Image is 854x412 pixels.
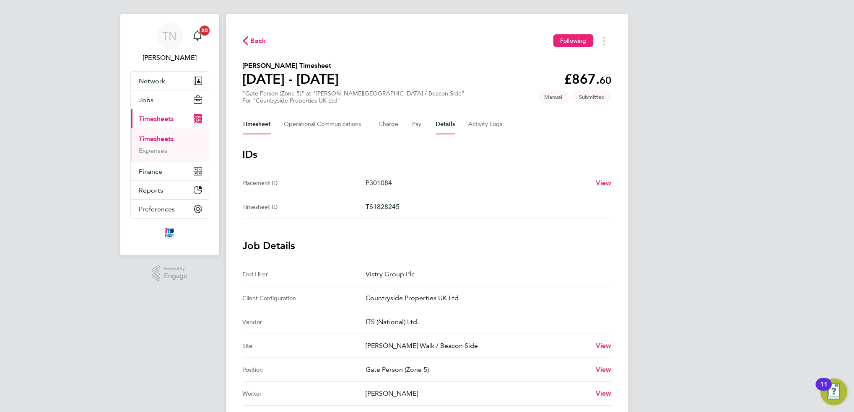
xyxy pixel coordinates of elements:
p: [PERSON_NAME] Walk / Beacon Side [366,341,589,351]
a: View [596,389,612,399]
nav: Main navigation [120,14,219,255]
h1: [DATE] - [DATE] [243,71,339,88]
button: Operational Communications [284,114,366,134]
span: View [596,366,612,373]
span: This timesheet was manually created. [538,90,569,104]
p: ITS (National) Ltd. [366,317,605,327]
div: Worker [243,389,366,399]
a: Expenses [139,147,168,154]
span: Reports [139,186,164,194]
span: TN [163,31,177,41]
a: TN[PERSON_NAME] [130,23,209,63]
p: Countryside Properties UK Ltd [366,293,605,303]
a: 20 [189,23,206,49]
h3: Job Details [243,239,612,252]
span: 60 [600,74,612,86]
p: P301084 [366,178,589,188]
button: Following [553,34,593,47]
img: itsconstruction-logo-retina.png [164,227,175,240]
button: Back [243,36,266,46]
span: Preferences [139,205,175,213]
button: Timesheet [243,114,271,134]
div: "Gate Person (Zone 5)" at "[PERSON_NAME][GEOGRAPHIC_DATA] / Beacon Side" [243,90,465,104]
button: Finance [131,162,209,180]
div: Site [243,341,366,351]
p: [PERSON_NAME] [366,389,589,399]
div: Timesheets [131,128,209,162]
span: Jobs [139,96,154,104]
p: TS1828245 [366,202,605,212]
button: Open Resource Center, 11 new notifications [820,379,847,405]
span: Powered by [164,265,187,273]
button: Reports [131,181,209,199]
div: 11 [820,384,828,395]
a: View [596,341,612,351]
button: Activity Logs [469,114,504,134]
span: View [596,179,612,187]
span: Timesheets [139,115,174,123]
span: View [596,389,612,397]
div: Position [243,365,366,375]
div: Vendor [243,317,366,327]
button: Pay [413,114,423,134]
button: Timesheets [131,109,209,128]
a: Powered byEngage [152,265,187,281]
span: View [596,342,612,350]
a: View [596,365,612,375]
button: Timesheets Menu [597,34,612,47]
p: Vistry Group Plc [366,269,605,279]
span: Back [251,36,266,46]
div: End Hirer [243,269,366,279]
a: Timesheets [139,135,174,143]
span: Finance [139,167,163,175]
span: 20 [200,26,210,36]
button: Details [436,114,455,134]
span: Tom Newton [130,53,209,63]
span: Network [139,77,166,85]
p: Gate Person (Zone 5) [366,365,589,375]
button: Preferences [131,200,209,218]
span: Engage [164,273,187,280]
span: This timesheet is Submitted. [573,90,612,104]
div: Placement ID [243,178,366,188]
app-decimal: £867. [564,71,612,87]
button: Jobs [131,90,209,109]
div: Timesheet ID [243,202,366,212]
a: Go to home page [130,227,209,240]
button: Network [131,72,209,90]
h2: [PERSON_NAME] Timesheet [243,61,339,71]
h3: IDs [243,148,612,161]
div: Client Configuration [243,293,366,303]
span: Following [560,37,586,44]
div: For "Countryside Properties UK Ltd" [243,97,465,104]
button: Charge [379,114,399,134]
a: View [596,178,612,188]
